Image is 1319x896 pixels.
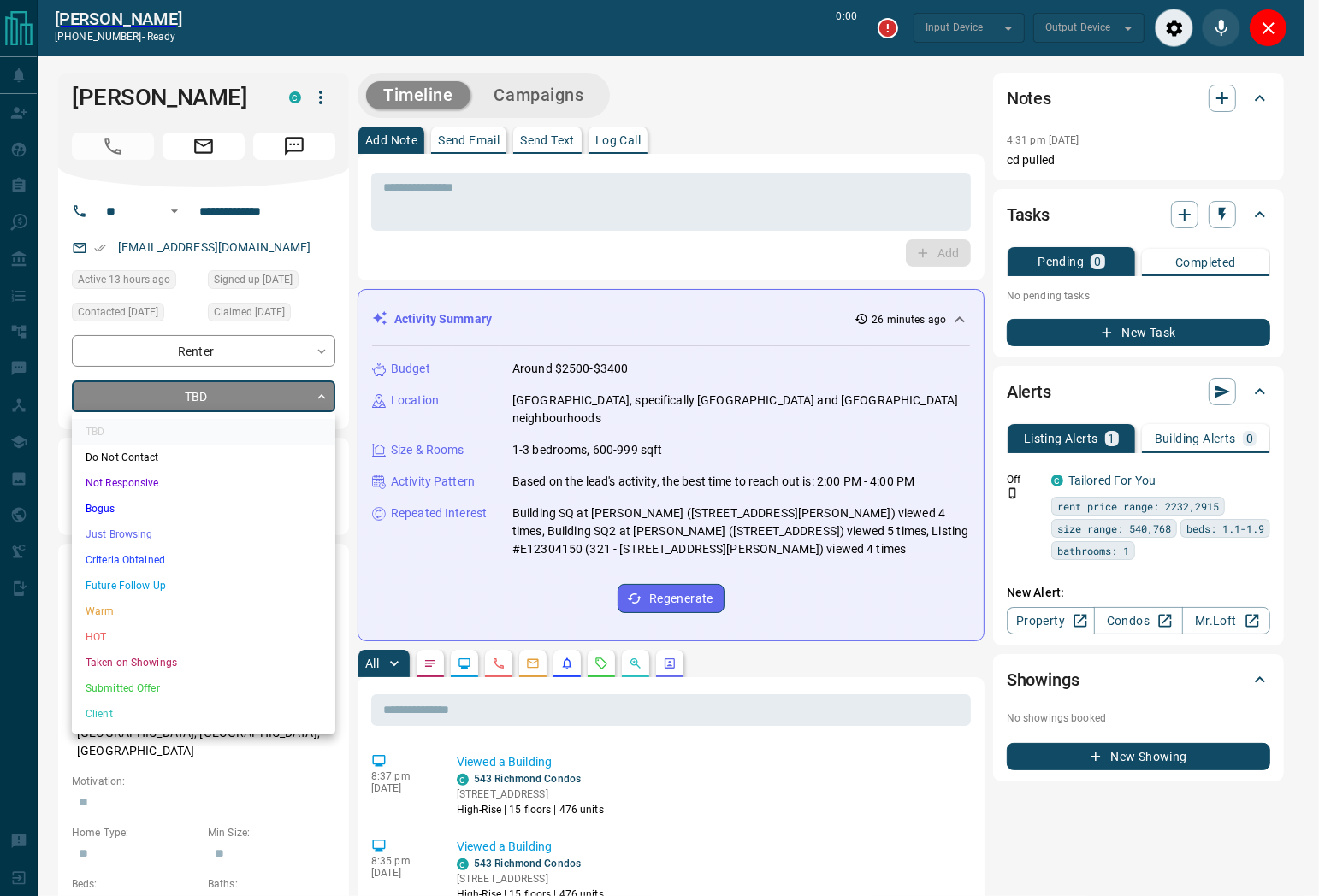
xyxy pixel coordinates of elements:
li: Criteria Obtained [72,547,335,573]
li: Warm [72,598,335,624]
li: Not Responsive [72,470,335,496]
li: Just Browsing [72,522,335,547]
li: Client [72,701,335,727]
li: Bogus [72,496,335,522]
li: Submitted Offer [72,675,335,701]
li: Future Follow Up [72,573,335,598]
li: Taken on Showings [72,650,335,675]
li: HOT [72,624,335,650]
li: Do Not Contact [72,445,335,470]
